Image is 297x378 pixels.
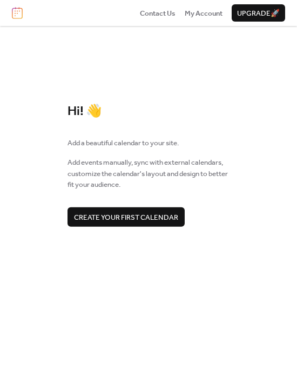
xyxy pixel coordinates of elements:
span: Create your first calendar [74,212,178,222]
span: Contact Us [140,8,175,19]
button: Upgrade🚀 [232,4,285,22]
button: Create your first calendar [67,207,185,226]
span: Upgrade 🚀 [237,8,280,19]
a: My Account [185,8,222,18]
span: Add events manually, sync with external calendars, customize the calendar's layout and design to ... [67,157,230,190]
span: Add a beautiful calendar to your site. [67,138,179,148]
a: Contact Us [140,8,175,18]
img: logo [12,7,23,19]
span: My Account [185,8,222,19]
div: Hi! 👋 [67,104,230,120]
